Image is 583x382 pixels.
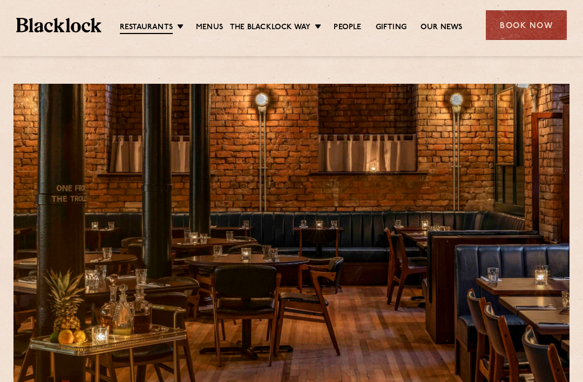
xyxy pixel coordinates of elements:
[421,22,463,33] a: Our News
[376,22,406,33] a: Gifting
[16,18,101,32] img: BL_Textured_Logo-footer-cropped.svg
[196,22,223,33] a: Menus
[334,22,361,33] a: People
[486,10,567,40] div: Book Now
[230,22,310,33] a: The Blacklock Way
[120,22,173,34] a: Restaurants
